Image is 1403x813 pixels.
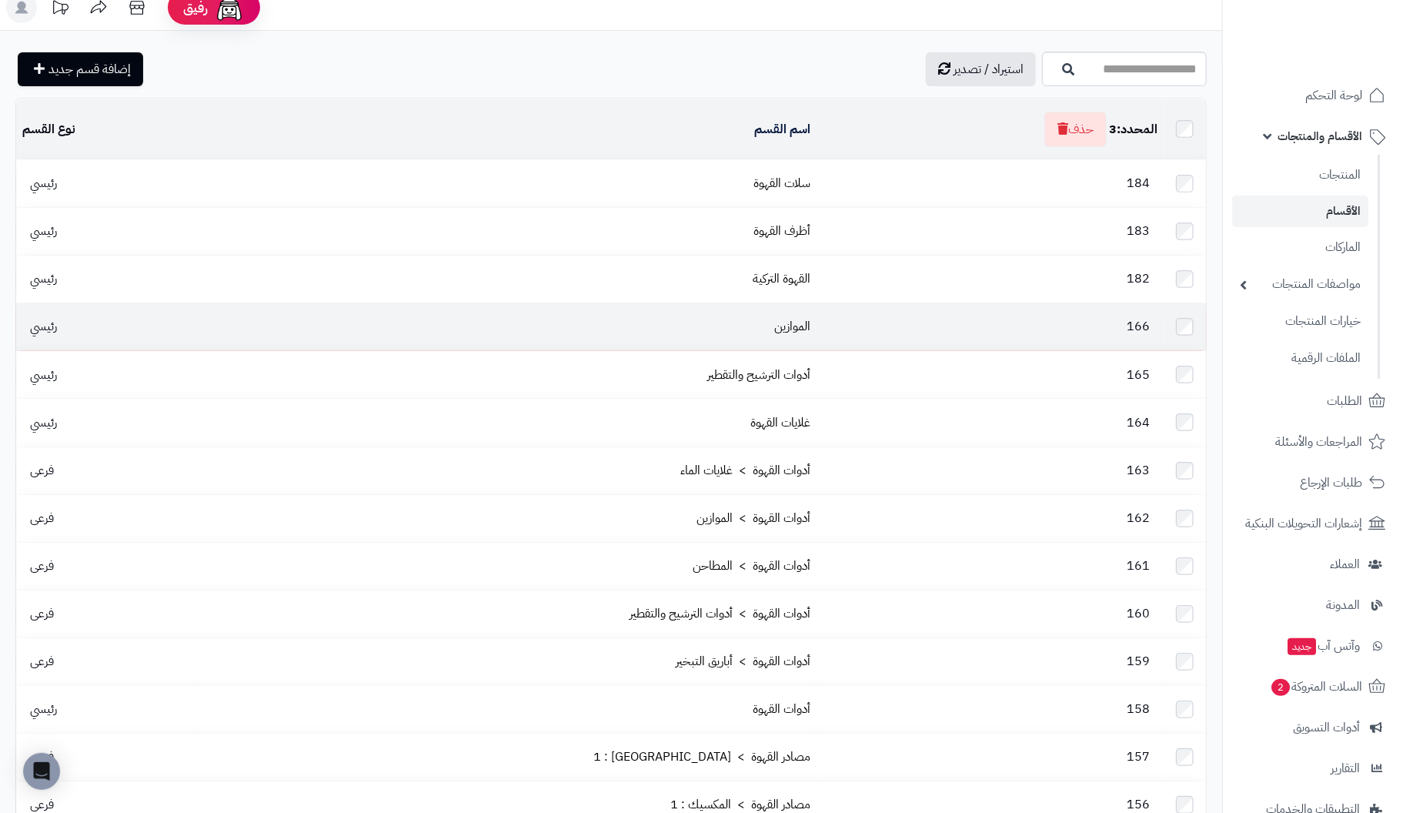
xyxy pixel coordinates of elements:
span: 162 [1119,509,1157,527]
a: العملاء [1232,546,1394,583]
span: رئيسي [22,269,65,288]
a: أدوات القهوة > أباريق التبخير [676,652,810,671]
a: سلات القهوة [753,174,810,192]
span: 164 [1119,413,1157,432]
span: 3 [1109,120,1117,139]
span: 157 [1119,748,1157,766]
span: فرعى [22,509,62,527]
a: الأقسام [1232,196,1368,227]
span: 184 [1119,174,1157,192]
a: الموازين [774,317,810,336]
span: 2 [1271,679,1290,696]
a: أدوات القهوة [753,700,810,718]
a: المراجعات والأسئلة [1232,423,1394,460]
a: غلايات القهوة [750,413,810,432]
td: نوع القسم [16,99,194,159]
span: فرعى [22,557,62,575]
span: فرعى [22,748,62,766]
a: طلبات الإرجاع [1232,464,1394,501]
span: الأقسام والمنتجات [1278,125,1362,147]
span: رئيسي [22,317,65,336]
span: إشعارات التحويلات البنكية [1245,513,1362,534]
a: وآتس آبجديد [1232,627,1394,664]
div: Open Intercom Messenger [23,753,60,790]
a: السلات المتروكة2 [1232,668,1394,705]
span: جديد [1288,638,1316,655]
a: مواصفات المنتجات [1232,268,1368,301]
a: الطلبات [1232,383,1394,420]
a: أدوات القهوة > المطاحن [693,557,810,575]
span: فرعى [22,652,62,671]
span: 166 [1119,317,1157,336]
a: أدوات التسويق [1232,709,1394,746]
span: المدونة [1326,594,1360,616]
div: المحدد: [1109,121,1157,139]
a: استيراد / تصدير [926,52,1036,86]
span: رئيسي [22,413,65,432]
span: إضافة قسم جديد [48,60,131,79]
a: إشعارات التحويلات البنكية [1232,505,1394,542]
span: 161 [1119,557,1157,575]
a: المنتجات [1232,159,1368,192]
span: 163 [1119,461,1157,480]
span: وآتس آب [1286,635,1360,657]
span: رئيسي [22,174,65,192]
span: الطلبات [1327,390,1362,412]
span: طلبات الإرجاع [1300,472,1362,493]
span: السلات المتروكة [1270,676,1362,698]
a: خيارات المنتجات [1232,305,1368,338]
a: أظرف القهوة [753,222,810,240]
a: القهوة التركية [753,269,810,288]
a: الملفات الرقمية [1232,342,1368,375]
a: الماركات [1232,231,1368,264]
span: استيراد / تصدير [954,60,1024,79]
span: 165 [1119,366,1157,384]
a: اسم القسم [754,120,810,139]
button: حذف [1044,112,1107,147]
a: لوحة التحكم [1232,77,1394,114]
span: أدوات التسويق [1293,717,1360,738]
span: المراجعات والأسئلة [1275,431,1362,453]
a: أدوات القهوة > غلايات الماء [680,461,810,480]
span: العملاء [1330,554,1360,575]
span: 160 [1119,604,1157,623]
a: أدوات الترشيح والتقطير [707,366,810,384]
span: فرعى [22,604,62,623]
a: المدونة [1232,587,1394,624]
a: التقارير [1232,750,1394,787]
span: 182 [1119,269,1157,288]
a: أدوات القهوة > الموازين [696,509,810,527]
span: رئيسي [22,700,65,718]
span: رئيسي [22,222,65,240]
span: لوحة التحكم [1305,85,1362,106]
span: 159 [1119,652,1157,671]
a: مصادر القهوة > [GEOGRAPHIC_DATA] : 1 [593,748,810,766]
span: 183 [1119,222,1157,240]
span: 158 [1119,700,1157,718]
a: أدوات القهوة > أدوات الترشيح والتقطير [630,604,810,623]
a: إضافة قسم جديد [18,52,143,86]
span: التقارير [1331,758,1360,779]
span: رئيسي [22,366,65,384]
span: فرعى [22,461,62,480]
